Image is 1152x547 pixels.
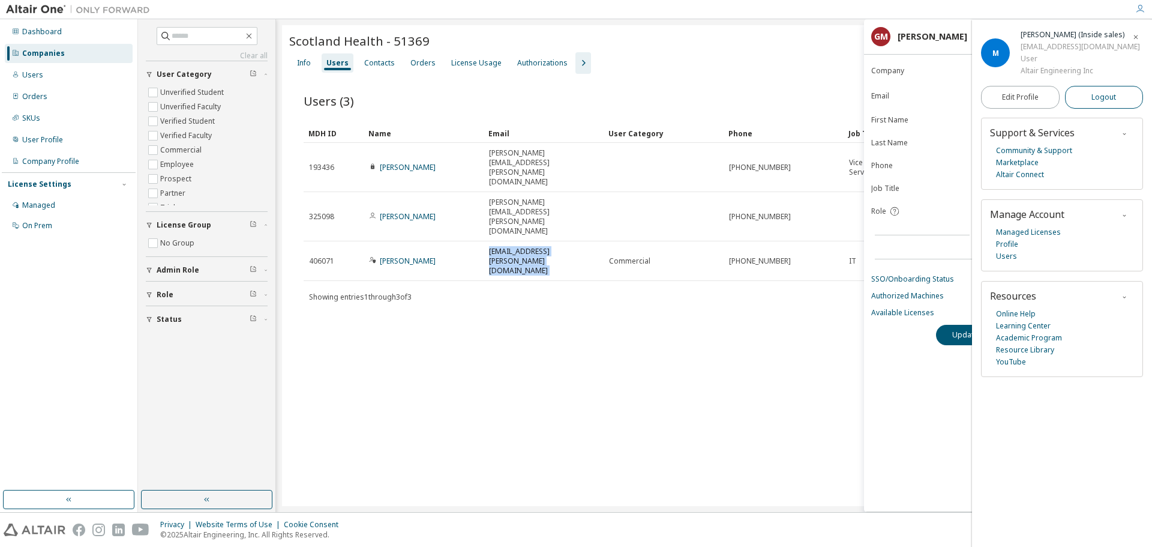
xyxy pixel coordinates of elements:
div: Dashboard [22,27,62,37]
span: Edit Profile [1002,92,1039,102]
a: YouTube [996,356,1026,368]
span: Role [157,290,173,300]
label: Verified Student [160,114,217,128]
div: License Settings [8,180,71,189]
div: Orders [410,58,436,68]
span: Manage Account [990,208,1064,221]
span: License Group [157,220,211,230]
button: Admin Role [146,257,268,283]
div: Name [368,124,479,143]
label: Job Title [871,184,980,193]
div: Users [326,58,349,68]
span: Clear filter [250,265,257,275]
a: Online Help [996,308,1036,320]
a: Managed Licenses [996,226,1061,238]
a: Profile [996,238,1018,250]
a: Users [996,250,1017,262]
a: Learning Center [996,320,1051,332]
div: Company Profile [22,157,79,166]
a: Edit Profile [981,86,1060,109]
a: Academic Program [996,332,1062,344]
span: [PHONE_NUMBER] [729,163,791,172]
div: Authorizations [517,58,568,68]
button: License Group [146,212,268,238]
button: User Category [146,61,268,88]
span: 325098 [309,212,334,222]
div: On Prem [22,221,52,231]
img: altair_logo.svg [4,524,65,536]
div: MDH ID [308,124,359,143]
label: Email [871,91,980,101]
a: Available Licenses [871,308,1145,318]
label: First Name [871,115,980,125]
span: Role [871,207,886,216]
span: [PERSON_NAME][EMAIL_ADDRESS][PERSON_NAME][DOMAIN_NAME] [489,148,598,187]
label: Last Name [871,138,980,148]
div: Website Terms of Use [196,520,284,530]
a: [PERSON_NAME] [380,211,436,222]
label: Verified Faculty [160,128,214,143]
label: Partner [160,186,188,201]
label: Unverified Faculty [160,100,223,114]
span: User Category [157,70,212,79]
label: Trial [160,201,178,215]
a: Altair Connect [996,169,1044,181]
span: Logout [1091,91,1116,103]
span: Clear filter [250,70,257,79]
span: [EMAIL_ADDRESS][PERSON_NAME][DOMAIN_NAME] [489,247,598,276]
div: Email [488,124,599,143]
div: Phone [728,124,839,143]
img: Altair One [6,4,156,16]
div: Job Title [848,124,959,143]
div: SKUs [22,113,40,123]
div: User Profile [22,135,63,145]
span: [PERSON_NAME][EMAIL_ADDRESS][PERSON_NAME][DOMAIN_NAME] [489,198,598,236]
div: User [1021,53,1140,65]
label: Company [871,66,980,76]
div: Privacy [160,520,196,530]
span: 193436 [309,163,334,172]
a: Marketplace [996,157,1039,169]
label: No Group [160,236,197,250]
span: Support & Services [990,126,1075,139]
a: Resource Library [996,344,1054,356]
label: Unverified Student [160,85,226,100]
a: Clear all [146,51,268,61]
button: Role [146,282,268,308]
label: Employee [160,157,196,172]
span: Showing entries 1 through 3 of 3 [309,292,412,302]
div: [EMAIL_ADDRESS][DOMAIN_NAME] [1021,41,1140,53]
div: License Usage [451,58,502,68]
div: Companies [22,49,65,58]
img: instagram.svg [92,524,105,536]
div: GM [871,27,890,46]
p: © 2025 Altair Engineering, Inc. All Rights Reserved. [160,530,346,540]
span: Users (3) [304,92,354,109]
span: M [992,48,999,58]
span: Commercial [609,256,650,266]
span: Clear filter [250,220,257,230]
div: [PERSON_NAME] [898,32,967,41]
button: Update [936,325,994,345]
div: Altair Engineering Inc [1021,65,1140,77]
a: Authorized Machines [871,291,1145,301]
div: Managed [22,201,55,210]
a: [PERSON_NAME] [380,162,436,172]
div: Info [297,58,311,68]
span: Resources [990,289,1036,303]
img: youtube.svg [132,524,149,536]
div: Meghan Stanton (Inside sales) [1021,29,1140,41]
label: Phone [871,161,980,171]
a: SSO/Onboarding Status [871,274,1145,284]
span: Clear filter [250,315,257,324]
span: Status [157,315,182,324]
img: facebook.svg [73,524,85,536]
span: [PHONE_NUMBER] [729,212,791,222]
span: Clear filter [250,290,257,300]
div: Users [22,70,43,80]
label: Commercial [160,143,204,157]
span: [PHONE_NUMBER] [729,256,791,266]
span: IT [849,256,856,266]
span: Vice President of Strategic Services [849,158,958,177]
a: Community & Support [996,145,1072,157]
